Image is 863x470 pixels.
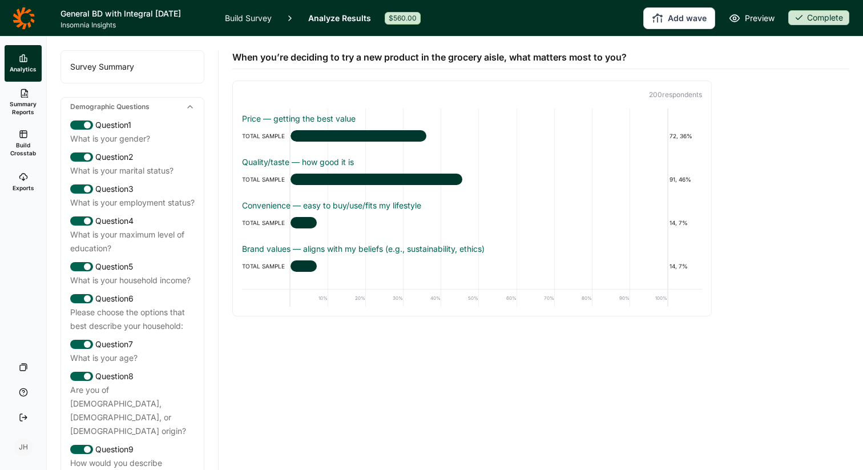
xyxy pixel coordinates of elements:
[788,10,849,25] div: Complete
[404,290,441,307] div: 40%
[70,306,195,333] div: Please choose the options that best describe your household:
[9,141,37,157] span: Build Crosstab
[70,369,195,383] div: Question 8
[242,200,702,211] div: Convenience — easy to buy/use/fits my lifestyle
[242,129,291,143] div: TOTAL SAMPLE
[668,172,702,186] div: 91, 46%
[70,351,195,365] div: What is your age?
[366,290,404,307] div: 30%
[61,51,204,83] div: Survey Summary
[70,196,195,210] div: What is your employment status?
[70,338,195,351] div: Question 7
[745,11,775,25] span: Preview
[61,98,204,116] div: Demographic Questions
[70,274,195,287] div: What is your household income?
[70,150,195,164] div: Question 2
[232,50,627,64] span: When you’re deciding to try a new product in the grocery aisle, what matters most to you?
[70,383,195,438] div: Are you of [DEMOGRAPHIC_DATA], [DEMOGRAPHIC_DATA], or [DEMOGRAPHIC_DATA] origin?
[5,45,42,82] a: Analytics
[242,216,291,230] div: TOTAL SAMPLE
[385,12,421,25] div: $560.00
[13,184,34,192] span: Exports
[70,443,195,456] div: Question 9
[668,216,702,230] div: 14, 7%
[70,132,195,146] div: What is your gender?
[555,290,592,307] div: 80%
[10,65,37,73] span: Analytics
[242,172,291,186] div: TOTAL SAMPLE
[242,113,702,124] div: Price — getting the best value
[61,21,211,30] span: Insomnia Insights
[14,438,33,456] div: JH
[668,129,702,143] div: 72, 36%
[9,100,37,116] span: Summary Reports
[61,7,211,21] h1: General BD with Integral [DATE]
[242,156,702,168] div: Quality/taste — how good it is
[668,259,702,273] div: 14, 7%
[441,290,479,307] div: 50%
[788,10,849,26] button: Complete
[70,292,195,306] div: Question 6
[70,182,195,196] div: Question 3
[70,164,195,178] div: What is your marital status?
[5,82,42,123] a: Summary Reports
[70,228,195,255] div: What is your maximum level of education?
[479,290,517,307] div: 60%
[630,290,668,307] div: 100%
[729,11,775,25] a: Preview
[5,123,42,164] a: Build Crosstab
[328,290,366,307] div: 20%
[70,260,195,274] div: Question 5
[242,259,291,273] div: TOTAL SAMPLE
[242,90,702,99] p: 200 respondent s
[592,290,630,307] div: 90%
[242,243,702,255] div: Brand values — aligns with my beliefs (e.g., sustainability, ethics)
[291,290,328,307] div: 10%
[70,118,195,132] div: Question 1
[242,287,702,298] div: Novelty — it’s new/different and I want to try it
[5,164,42,200] a: Exports
[70,214,195,228] div: Question 4
[517,290,555,307] div: 70%
[643,7,715,29] button: Add wave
